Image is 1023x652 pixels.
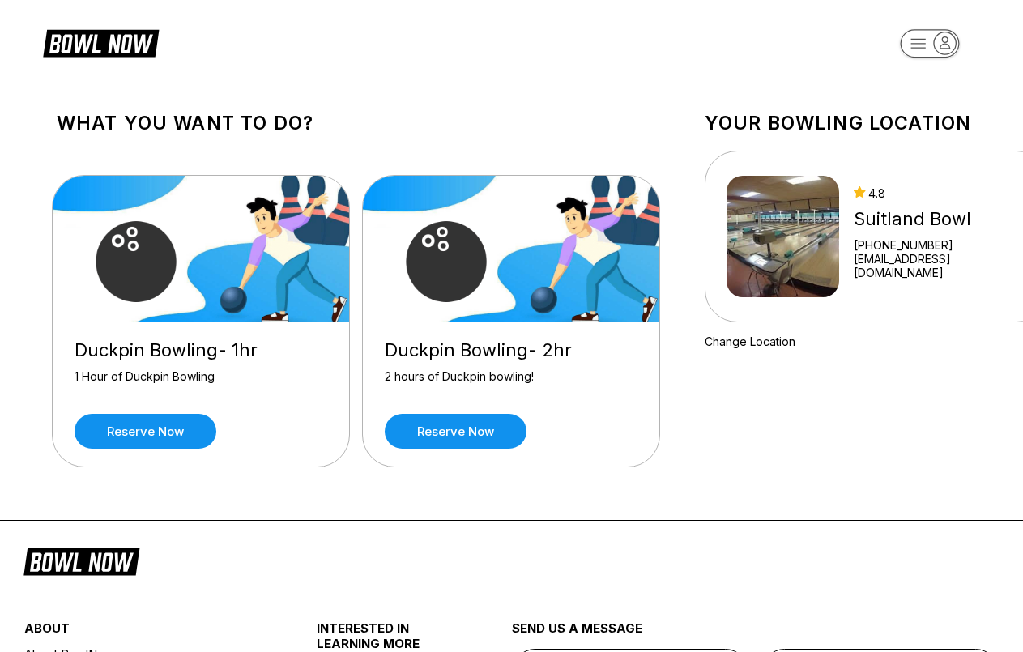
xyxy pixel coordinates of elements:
[385,369,637,398] div: 2 hours of Duckpin bowling!
[53,176,351,322] img: Duckpin Bowling- 1hr
[385,339,637,361] div: Duckpin Bowling- 2hr
[57,112,655,134] h1: What you want to do?
[727,176,839,297] img: Suitland Bowl
[385,414,526,449] a: Reserve now
[705,335,795,348] a: Change Location
[75,339,327,361] div: Duckpin Bowling- 1hr
[75,369,327,398] div: 1 Hour of Duckpin Bowling
[24,620,268,644] div: about
[363,176,661,322] img: Duckpin Bowling- 2hr
[75,414,216,449] a: Reserve now
[512,620,1000,649] div: send us a message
